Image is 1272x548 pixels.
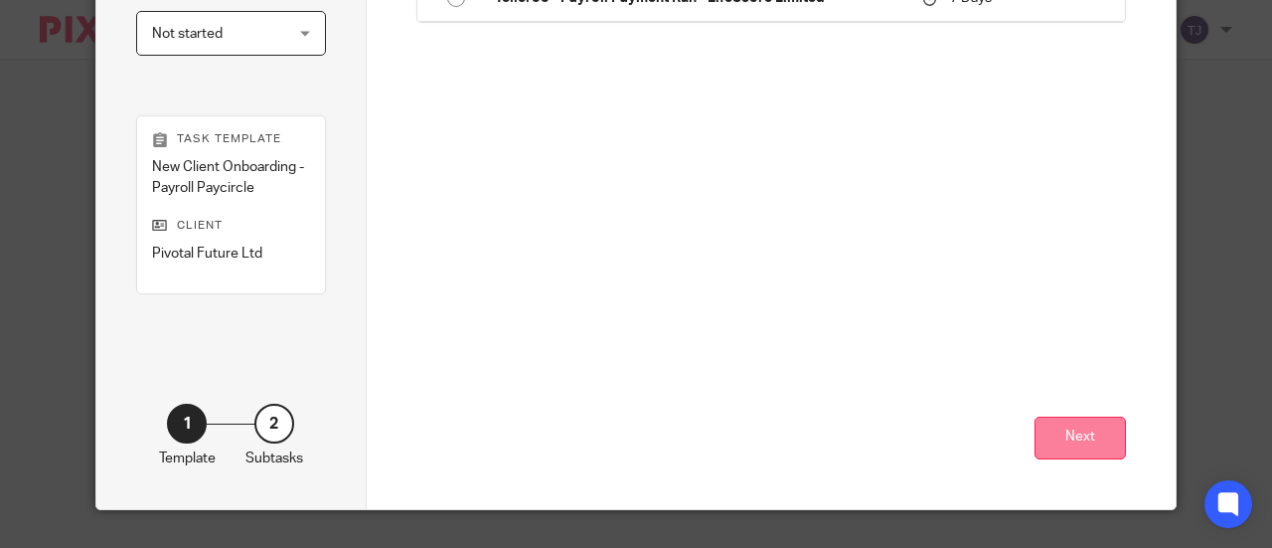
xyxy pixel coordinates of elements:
p: Client [152,218,310,234]
p: Template [159,449,216,468]
p: New Client Onboarding - Payroll Paycircle [152,157,310,198]
div: 1 [167,404,207,444]
p: Subtasks [245,449,303,468]
button: Next [1034,417,1126,459]
p: Pivotal Future Ltd [152,244,310,264]
p: Task template [152,131,310,147]
div: 2 [254,404,294,444]
span: Not started [152,27,223,41]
